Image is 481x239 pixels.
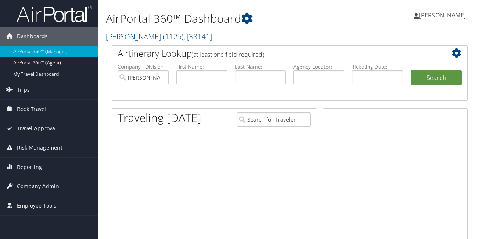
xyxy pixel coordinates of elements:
span: ( 1125 ) [163,31,183,42]
span: Travel Approval [17,119,57,138]
a: [PERSON_NAME] [414,4,473,27]
span: [PERSON_NAME] [419,11,466,19]
input: Search for Traveler [237,112,311,127]
span: Employee Tools [17,196,56,215]
span: (at least one field required) [192,50,264,59]
span: , [ 38141 ] [183,31,212,42]
h1: AirPortal 360™ Dashboard [106,11,351,27]
label: Agency Locator: [293,63,344,70]
h2: Airtinerary Lookup [118,47,432,60]
label: Ticketing Date: [352,63,403,70]
span: Reporting [17,158,42,177]
span: Trips [17,80,30,99]
a: [PERSON_NAME] [106,31,212,42]
span: Risk Management [17,138,62,157]
label: First Name: [176,63,227,70]
img: airportal-logo.png [17,5,92,23]
label: Company - Division: [118,63,169,70]
button: Search [411,70,462,86]
span: Company Admin [17,177,59,196]
h1: Traveling [DATE] [118,110,202,126]
label: Last Name: [235,63,286,70]
span: Dashboards [17,27,48,46]
span: Book Travel [17,100,46,119]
